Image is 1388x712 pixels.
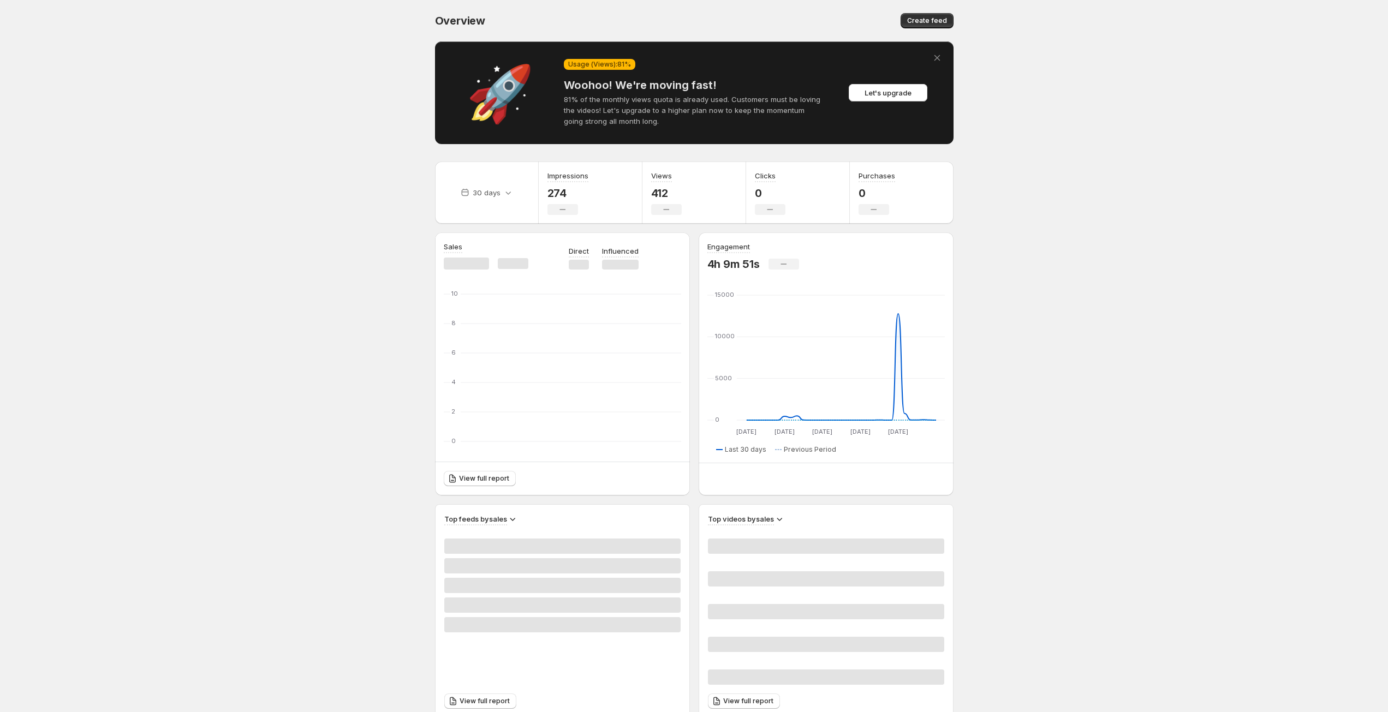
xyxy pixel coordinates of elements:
[473,187,501,198] p: 30 days
[451,349,456,356] text: 6
[451,408,455,415] text: 2
[784,445,836,454] span: Previous Period
[715,416,719,423] text: 0
[715,332,735,340] text: 10000
[708,513,774,524] h3: Top videos by sales
[564,79,825,92] h4: Woohoo! We're moving fast!
[602,246,639,256] p: Influenced
[707,258,760,271] p: 4h 9m 51s
[451,378,456,386] text: 4
[444,513,507,524] h3: Top feeds by sales
[435,14,485,27] span: Overview
[651,170,672,181] h3: Views
[459,474,509,483] span: View full report
[723,697,773,705] span: View full report
[444,241,462,252] h3: Sales
[774,428,794,435] text: [DATE]
[859,170,895,181] h3: Purchases
[444,471,516,486] a: View full report
[849,84,927,101] button: Let's upgrade
[651,187,682,200] p: 412
[755,187,785,200] p: 0
[451,437,456,445] text: 0
[569,246,589,256] p: Direct
[564,59,635,70] div: Usage (Views): 81 %
[907,16,947,25] span: Create feed
[888,428,908,435] text: [DATE]
[930,50,945,65] button: Dismiss alert
[865,87,912,98] span: Let's upgrade
[446,87,555,98] div: 🚀
[850,428,870,435] text: [DATE]
[901,13,954,28] button: Create feed
[564,94,825,127] p: 81% of the monthly views quota is already used. Customers must be loving the videos! Let's upgrad...
[708,693,780,709] a: View full report
[725,445,766,454] span: Last 30 days
[547,187,588,200] p: 274
[547,170,588,181] h3: Impressions
[460,697,510,705] span: View full report
[444,693,516,709] a: View full report
[715,291,734,298] text: 15000
[715,374,732,382] text: 5000
[755,170,776,181] h3: Clicks
[451,290,458,297] text: 10
[859,187,895,200] p: 0
[736,428,756,435] text: [DATE]
[451,319,456,327] text: 8
[707,241,750,252] h3: Engagement
[812,428,832,435] text: [DATE]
